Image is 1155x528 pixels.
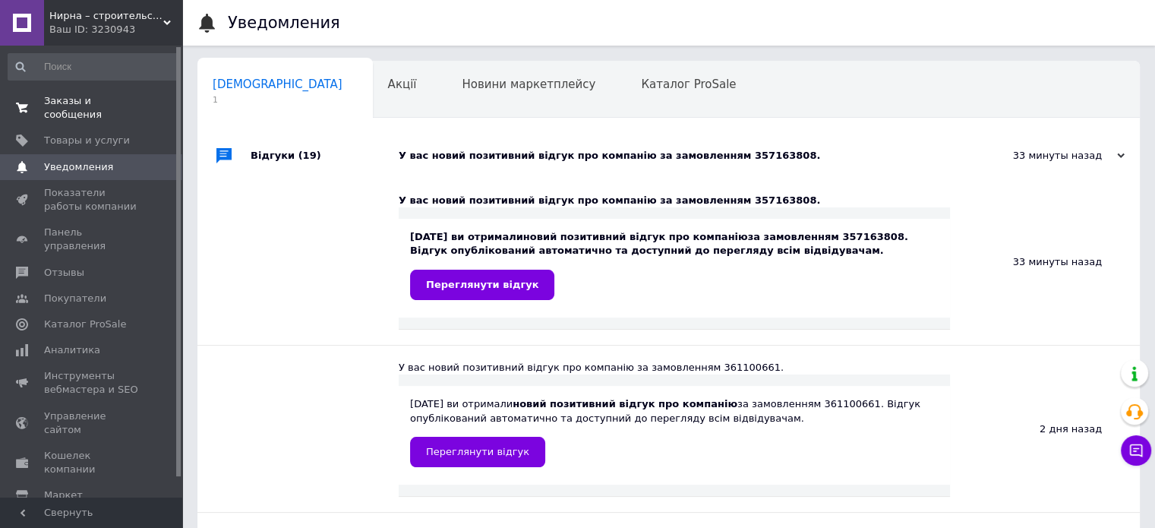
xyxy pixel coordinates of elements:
[213,94,342,106] span: 1
[49,23,182,36] div: Ваш ID: 3230943
[44,226,140,253] span: Панель управления
[44,488,83,502] span: Маркет
[44,186,140,213] span: Показатели работы компании
[410,270,554,300] a: Переглянути відгук
[950,346,1140,512] div: 2 дня назад
[410,437,545,467] a: Переглянути відгук
[228,14,340,32] h1: Уведомления
[513,398,737,409] b: новий позитивний відгук про компанію
[523,231,748,242] b: новий позитивний відгук про компанію
[426,446,529,457] span: Переглянути відгук
[399,149,973,163] div: У вас новий позитивний відгук про компанію за замовленням 357163808.
[973,149,1125,163] div: 33 минуты назад
[641,77,736,91] span: Каталог ProSale
[44,449,140,476] span: Кошелек компании
[44,292,106,305] span: Покупатели
[44,134,130,147] span: Товары и услуги
[44,160,113,174] span: Уведомления
[399,361,950,375] div: У вас новий позитивний відгук про компанію за замовленням 361100661.
[1121,435,1151,466] button: Чат с покупателем
[44,409,140,437] span: Управление сайтом
[251,133,399,179] div: Відгуки
[410,397,939,466] div: [DATE] ви отримали за замовленням 361100661. Відгук опублікований автоматично та доступний до пер...
[426,279,538,290] span: Переглянути відгук
[950,179,1140,345] div: 33 минуты назад
[410,230,939,299] div: [DATE] ви отримали за замовленням 357163808. Відгук опублікований автоматично та доступний до пер...
[44,94,140,122] span: Заказы и сообщения
[44,343,100,357] span: Аналитика
[49,9,163,23] span: Нирна – строительство, обслуживание, чистка бассейнов. Химия, оборудование, аксессуары
[44,266,84,280] span: Отзывы
[8,53,179,81] input: Поиск
[298,150,321,161] span: (19)
[213,77,342,91] span: [DEMOGRAPHIC_DATA]
[399,194,950,207] div: У вас новий позитивний відгук про компанію за замовленням 357163808.
[44,318,126,331] span: Каталог ProSale
[44,369,140,397] span: Инструменты вебмастера и SEO
[388,77,417,91] span: Акції
[462,77,595,91] span: Новини маркетплейсу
